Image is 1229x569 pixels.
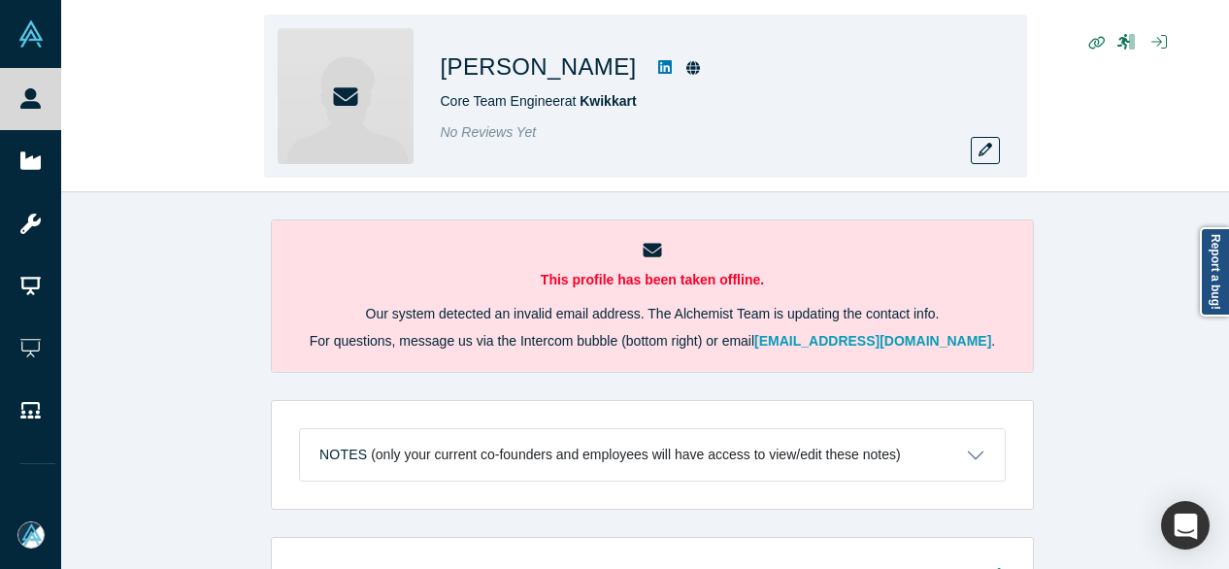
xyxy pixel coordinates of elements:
span: No Reviews Yet [441,124,537,140]
img: Alchemist Vault Logo [17,20,45,48]
a: [EMAIL_ADDRESS][DOMAIN_NAME] [754,333,991,349]
p: Our system detected an invalid email address. The Alchemist Team is updating the contact info. [299,304,1006,324]
a: Kwikkart [580,93,636,109]
h1: [PERSON_NAME] [441,50,637,84]
span: Core Team Engineer at [441,93,637,109]
a: Report a bug! [1200,227,1229,317]
img: Mia Scott's Account [17,521,45,549]
p: (only your current co-founders and employees will have access to view/edit these notes) [371,447,901,463]
p: This profile has been taken offline. [299,270,1006,290]
h3: Notes [319,445,367,465]
p: For questions, message us via the Intercom bubble (bottom right) or email . [299,331,1006,351]
button: Notes (only your current co-founders and employees will have access to view/edit these notes) [300,429,1005,481]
